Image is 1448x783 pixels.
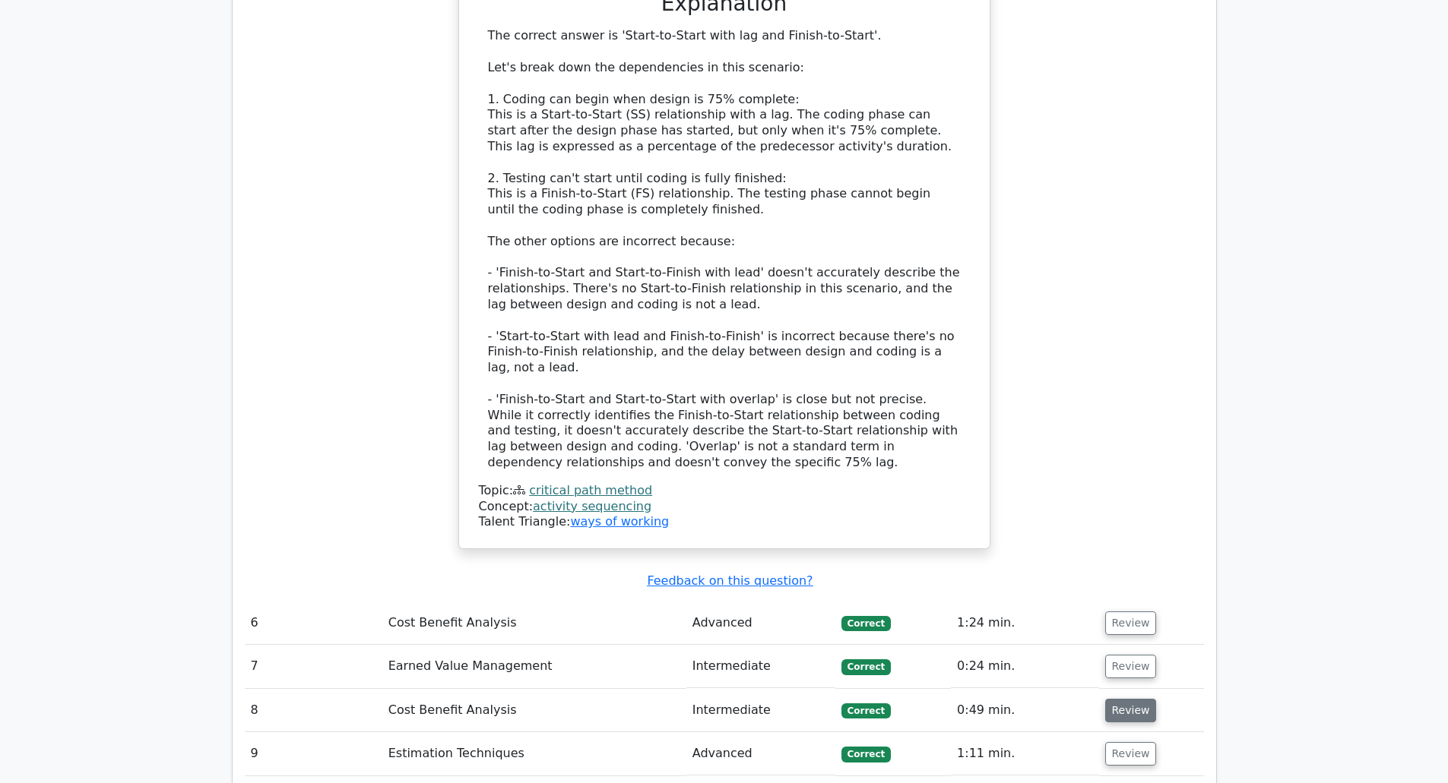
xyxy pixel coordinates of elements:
td: 0:24 min. [951,645,1098,688]
td: Advanced [686,732,835,775]
a: ways of working [570,514,669,529]
td: Intermediate [686,645,835,688]
td: Cost Benefit Analysis [382,601,686,645]
span: Correct [841,703,891,718]
td: 0:49 min. [951,689,1098,732]
button: Review [1105,611,1157,635]
td: Intermediate [686,689,835,732]
td: Earned Value Management [382,645,686,688]
button: Review [1105,655,1157,678]
td: Estimation Techniques [382,732,686,775]
div: Concept: [479,499,970,515]
td: 8 [245,689,382,732]
a: activity sequencing [533,499,651,513]
div: Topic: [479,483,970,499]
td: 7 [245,645,382,688]
td: 1:11 min. [951,732,1098,775]
button: Review [1105,742,1157,766]
button: Review [1105,699,1157,722]
a: critical path method [529,483,652,497]
td: 1:24 min. [951,601,1098,645]
td: Advanced [686,601,835,645]
div: The correct answer is 'Start-to-Start with lag and Finish-to-Start'. Let's break down the depende... [488,28,961,470]
td: 9 [245,732,382,775]
td: 6 [245,601,382,645]
td: Cost Benefit Analysis [382,689,686,732]
a: Feedback on this question? [647,573,813,588]
span: Correct [841,747,891,762]
div: Talent Triangle: [479,483,970,530]
span: Correct [841,616,891,631]
span: Correct [841,659,891,674]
